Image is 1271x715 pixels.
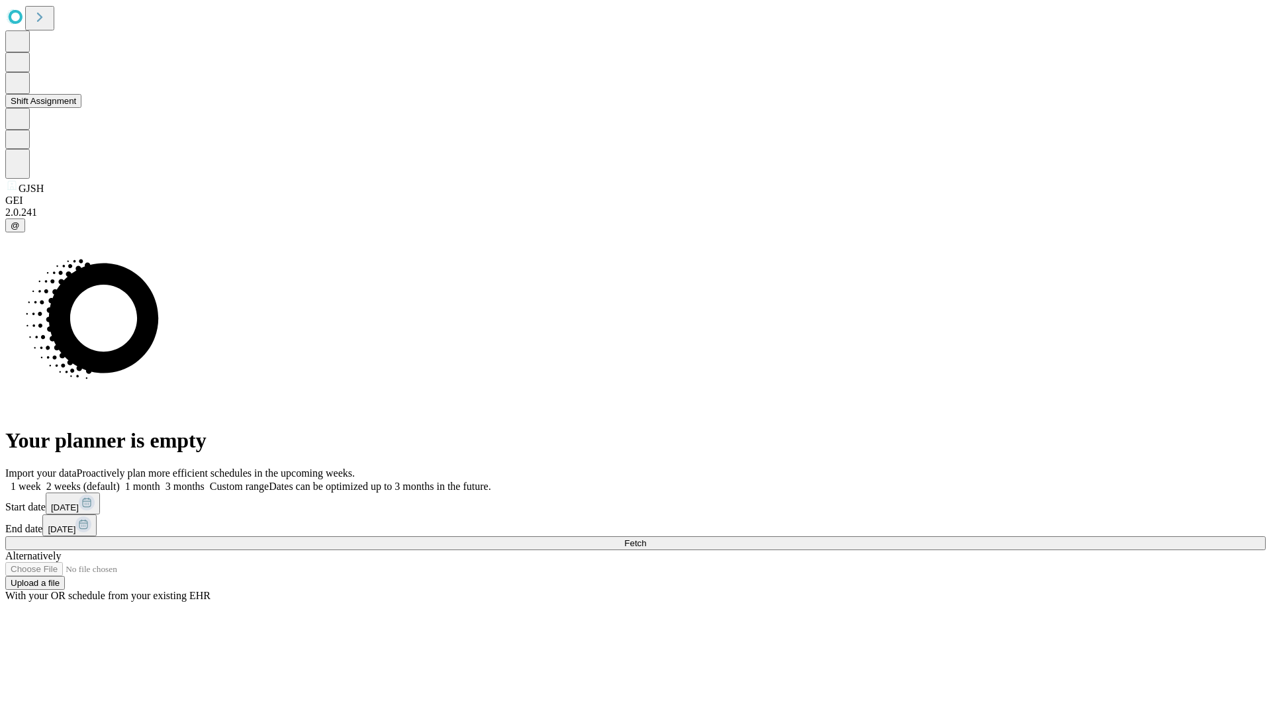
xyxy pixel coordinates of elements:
[46,481,120,492] span: 2 weeks (default)
[269,481,491,492] span: Dates can be optimized up to 3 months in the future.
[5,467,77,479] span: Import your data
[5,207,1266,218] div: 2.0.241
[42,514,97,536] button: [DATE]
[5,576,65,590] button: Upload a file
[5,94,81,108] button: Shift Assignment
[165,481,205,492] span: 3 months
[5,428,1266,453] h1: Your planner is empty
[5,590,211,601] span: With your OR schedule from your existing EHR
[5,550,61,561] span: Alternatively
[46,493,100,514] button: [DATE]
[11,220,20,230] span: @
[5,514,1266,536] div: End date
[210,481,269,492] span: Custom range
[5,195,1266,207] div: GEI
[125,481,160,492] span: 1 month
[77,467,355,479] span: Proactively plan more efficient schedules in the upcoming weeks.
[5,536,1266,550] button: Fetch
[5,218,25,232] button: @
[19,183,44,194] span: GJSH
[51,502,79,512] span: [DATE]
[624,538,646,548] span: Fetch
[11,481,41,492] span: 1 week
[5,493,1266,514] div: Start date
[48,524,75,534] span: [DATE]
